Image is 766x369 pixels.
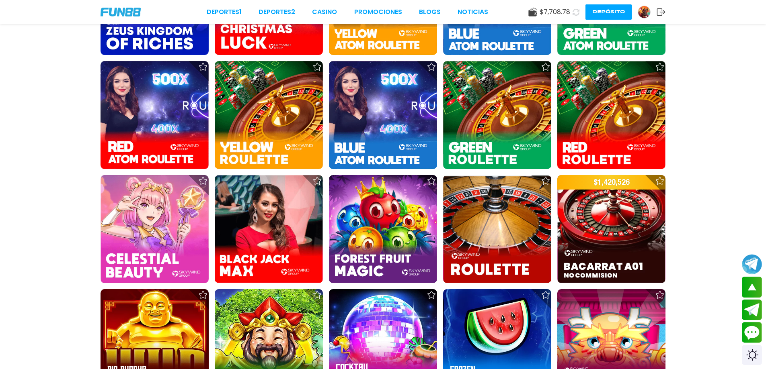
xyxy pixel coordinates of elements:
span: $ 7,708.78 [540,7,570,17]
img: BlackJack Max [215,175,323,283]
img: roulette [443,175,551,283]
button: scroll up [742,277,762,298]
img: Yellow Roulette [215,61,323,169]
img: Red Atom Roulette [101,61,209,169]
a: Deportes2 [259,7,295,17]
a: Deportes1 [207,7,242,17]
img: Red Roulette [557,61,665,169]
button: Join telegram channel [742,254,762,275]
img: Forest Fruit Magic [329,175,437,283]
img: Celestial Beauty [101,175,209,283]
a: NOTICIAS [458,7,488,17]
a: BLOGS [419,7,441,17]
button: Contact customer service [742,322,762,343]
a: Promociones [354,7,402,17]
img: Blue Roulette [329,61,437,169]
div: Switch theme [742,345,762,365]
button: Depósito [585,4,632,20]
img: Green Roulette [443,61,551,169]
a: Avatar [638,6,657,18]
img: Avatar [638,6,650,18]
a: CASINO [312,7,337,17]
img: Company Logo [101,8,141,16]
p: $ 1,420,526 [557,175,665,190]
button: Join telegram [742,300,762,320]
img: Baccarat A01 No Commission [557,175,665,283]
